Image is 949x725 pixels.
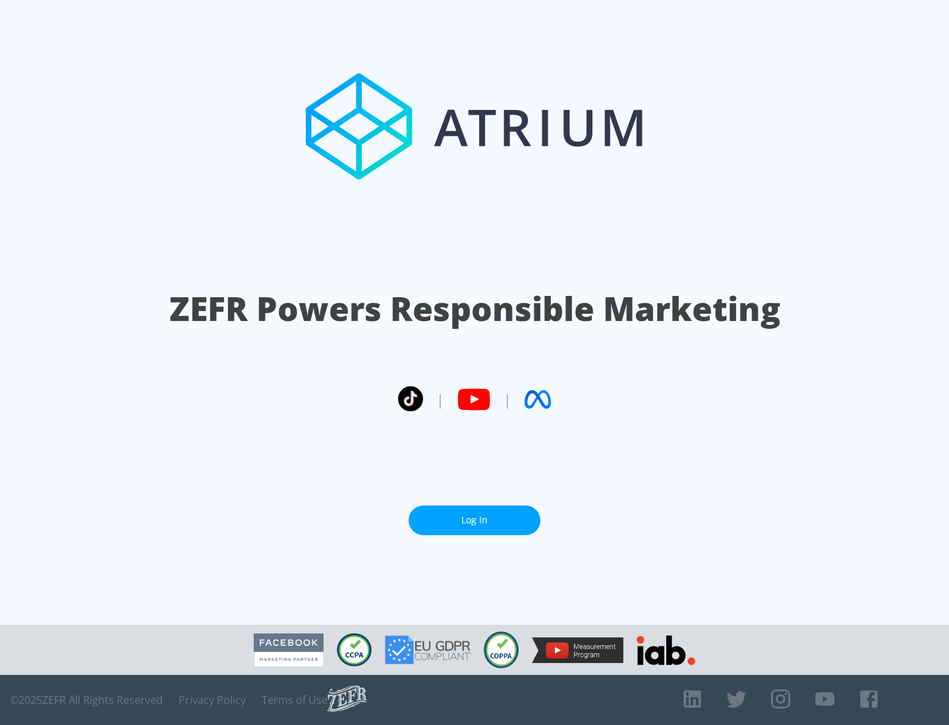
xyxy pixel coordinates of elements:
h1: ZEFR Powers Responsible Marketing [169,286,780,332]
img: Facebook Marketing Partner [254,633,324,667]
a: Privacy Policy [179,693,246,707]
img: COPPA Compliant [484,631,519,668]
img: CCPA Compliant [337,633,372,666]
span: | [503,390,511,409]
span: © 2025 ZEFR All Rights Reserved [10,693,163,707]
img: YouTube Measurement Program [532,637,623,663]
a: Log In [409,506,540,535]
span: | [436,390,444,409]
img: GDPR Compliant [385,635,471,664]
a: Terms of Use [262,693,328,707]
img: IAB [637,635,695,665]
